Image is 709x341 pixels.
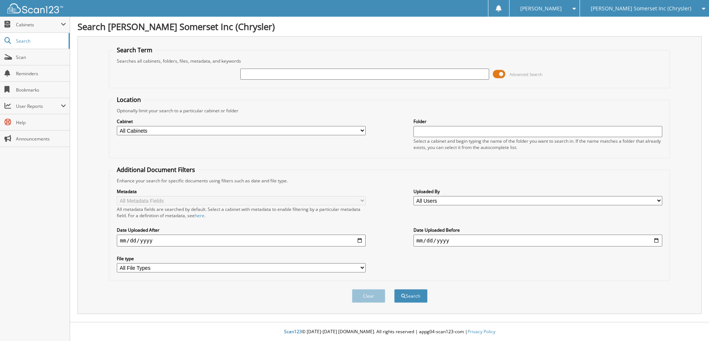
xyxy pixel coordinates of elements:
[413,188,662,195] label: Uploaded By
[16,103,61,109] span: User Reports
[113,178,666,184] div: Enhance your search for specific documents using filters such as date and file type.
[413,227,662,233] label: Date Uploaded Before
[510,72,543,77] span: Advanced Search
[16,119,66,126] span: Help
[16,21,61,28] span: Cabinets
[70,323,709,341] div: © [DATE]-[DATE] [DOMAIN_NAME]. All rights reserved | appg04-scan123-com |
[16,38,65,44] span: Search
[117,206,366,219] div: All metadata fields are searched by default. Select a cabinet with metadata to enable filtering b...
[520,6,562,11] span: [PERSON_NAME]
[7,3,63,13] img: scan123-logo-white.svg
[16,87,66,93] span: Bookmarks
[117,118,366,125] label: Cabinet
[195,212,204,219] a: here
[16,54,66,60] span: Scan
[117,227,366,233] label: Date Uploaded After
[113,107,666,114] div: Optionally limit your search to a particular cabinet or folder
[117,188,366,195] label: Metadata
[113,46,156,54] legend: Search Term
[352,289,385,303] button: Clear
[413,235,662,246] input: end
[413,118,662,125] label: Folder
[78,20,702,33] h1: Search [PERSON_NAME] Somerset Inc (Chrysler)
[117,255,366,262] label: File type
[468,328,495,335] a: Privacy Policy
[16,70,66,77] span: Reminders
[117,235,366,246] input: start
[394,289,428,303] button: Search
[413,138,662,150] div: Select a cabinet and begin typing the name of the folder you want to search in. If the name match...
[113,58,666,64] div: Searches all cabinets, folders, files, metadata, and keywords
[591,6,691,11] span: [PERSON_NAME] Somerset Inc (Chrysler)
[113,96,145,104] legend: Location
[16,136,66,142] span: Announcements
[113,166,199,174] legend: Additional Document Filters
[284,328,302,335] span: Scan123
